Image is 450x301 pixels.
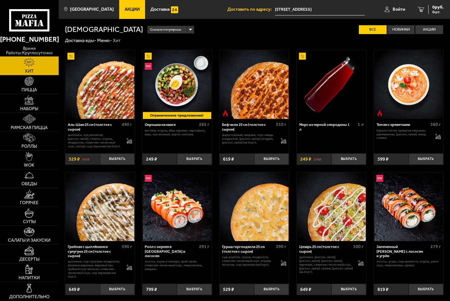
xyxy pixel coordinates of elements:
[377,287,389,292] span: 819 ₽
[70,7,114,12] span: [GEOGRAPHIC_DATA]
[222,110,229,117] img: Острое блюдо
[66,172,134,241] img: Грибная с цыплёнком и сулугуни 25 см (толстое с сыром)
[65,172,135,241] a: Грибная с цыплёнком и сулугуни 25 см (толстое с сыром)
[82,157,90,162] s: 595 ₽
[150,25,181,34] span: Сначала популярные
[297,50,366,119] a: АкционныйМорс из черной смородины 1 л
[359,25,387,34] label: Все
[21,144,37,149] span: Роллы
[374,50,443,119] img: Том ям с креветками
[276,122,286,127] span: 510 г
[300,287,311,292] span: 649 ₽
[409,284,443,295] button: Выбрать
[171,6,178,13] img: 15daf4d41897b9f0e9f617042186c801.svg
[314,157,321,162] s: 278 ₽
[21,88,37,92] span: Пицца
[219,50,289,119] a: Острое блюдоБиф чили 25 см (толстое с сыром)
[146,287,157,292] span: 799 ₽
[8,238,50,243] span: Салаты и закуски
[23,220,36,224] span: Супы
[377,260,441,267] p: лосось, угорь, Сыр креметте, огурец, унаги соус, микрозелень, кунжут.
[377,122,429,127] div: Том ям с креветками
[21,182,37,186] span: Обеды
[430,122,441,127] span: 360 г
[177,284,212,295] button: Выбрать
[24,163,34,168] span: WOK
[67,53,74,60] img: Акционный
[145,53,152,60] img: Акционный
[223,287,234,292] span: 529 ₽
[275,4,365,15] span: Ленинградская область, Всеволожск, Магистральная улица, 10
[299,53,306,60] img: Акционный
[353,244,364,249] span: 500 г
[220,50,289,119] img: Биф чили 25 см (толстое с сыром)
[376,175,383,182] img: Новинка
[145,245,197,258] div: Ролл с окунем в [GEOGRAPHIC_DATA] и лососем
[374,172,443,241] a: НовинкаЗапеченный ролл Гурмэ с лососем и угрём
[9,295,50,299] span: Дополнительно
[227,7,275,12] span: Доставить по адресу:
[65,50,135,119] a: АкционныйАль-Шам 25 см (толстое с сыром)
[145,175,152,182] img: Новинка
[100,284,135,295] button: Выбрать
[374,50,443,119] a: Острое блюдоТом ям с креветками
[122,122,132,127] span: 490 г
[299,122,356,132] div: Морс из черной смородины 1 л
[143,172,212,241] img: Ролл с окунем в темпуре и лососем
[222,133,276,145] p: фарш говяжий, паприка, соус-пицца, моцарелла, [PERSON_NAME]-кочудян, [PERSON_NAME] (на борт).
[19,257,39,262] span: Десерты
[220,172,289,241] img: Груша горгондзола 25 см (толстое с сыром)
[25,69,34,74] span: Хит
[145,260,209,271] p: лосось, окунь в темпуре, краб-крем, сливочно-чесночный соус, микрозелень, миндаль.
[331,153,366,165] button: Выбрать
[20,201,38,205] span: Горячее
[68,260,122,278] p: цыпленок, сыр сулугуни, моцарелла, вешенки жареные, жареный лук, грибной соус Жюльен, сливочно-че...
[142,50,212,119] a: АкционныйНовинкаОкрошка на квасе
[199,244,209,249] span: 291 г
[432,10,444,14] span: 0 шт.
[374,172,443,241] img: Запеченный ролл Гурмэ с лососем и угрём
[415,25,443,34] label: Акции
[97,38,112,43] a: Меню-
[122,244,132,249] span: 590 г
[254,284,289,295] button: Выбрать
[377,245,429,258] div: Запеченный [PERSON_NAME] с лососем и угрём
[65,38,96,43] a: Доставка еды-
[377,157,389,162] span: 599 ₽
[199,122,209,127] span: 265 г
[146,157,157,162] span: 249 ₽
[223,157,234,162] span: 619 ₽
[331,284,366,295] button: Выбрать
[142,172,212,241] a: НовинкаРолл с окунем в темпуре и лососем
[275,4,365,15] input: Ваш адрес доставки
[143,50,212,119] img: Окрошка на квасе
[69,287,80,292] span: 649 ₽
[68,133,122,148] p: цыпленок, лук репчатый, [PERSON_NAME], томаты, огурец, моцарелла, сливочно-чесночный соус, кетчуп...
[11,126,48,130] span: Римская пицца
[430,244,441,249] span: 279 г
[300,157,311,162] span: 249 ₽
[66,50,134,119] img: Аль-Шам 25 см (толстое с сыром)
[358,122,364,127] span: 1 л
[100,153,135,165] button: Выбрать
[150,7,170,12] span: Доставка
[377,129,430,140] p: бульон том ям, креветка тигровая, шампиньоны, [PERSON_NAME], кинза, сливки.
[376,110,383,117] img: Острое блюдо
[68,122,120,132] div: Аль-Шам 25 см (толстое с сыром)
[432,5,444,9] span: 0 руб.
[177,153,212,165] button: Выбрать
[145,63,152,70] img: Новинка
[113,38,120,44] div: Хит
[145,122,197,127] div: Окрошка на квасе
[222,122,274,132] div: Биф чили 25 см (толстое с сыром)
[222,245,274,254] div: Груша горгондзола 25 см (толстое с сыром)
[69,157,80,162] span: 529 ₽
[297,50,366,119] img: Морс из черной смородины 1 л
[297,172,366,241] img: Цезарь 25 см (толстое с сыром)
[222,255,276,267] p: сыр дорблю, груша, моцарелла, сливочно-чесночный соус, корица молотая, сыр пармезан (на борт).
[19,276,40,280] span: Напитки
[125,7,140,12] span: Акции
[145,129,209,136] p: ветчина, огурец, яйцо куриное, картофель, квас, лук зеленый, укроп, сметана.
